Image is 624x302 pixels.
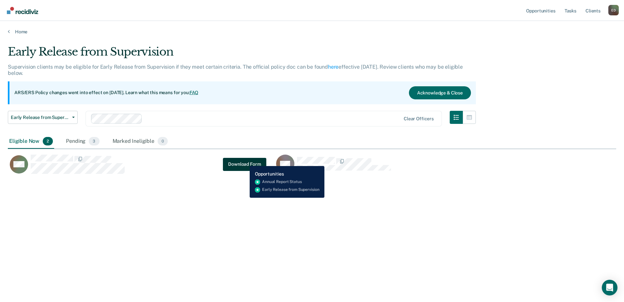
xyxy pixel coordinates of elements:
[11,115,70,120] span: Early Release from Supervision
[608,5,619,15] button: Profile dropdown button
[43,137,53,145] span: 2
[8,154,274,180] div: CaseloadOpportunityCell-01538433
[190,90,199,95] a: FAQ
[409,86,471,99] button: Acknowledge & Close
[8,29,616,35] a: Home
[111,134,169,149] div: Marked Ineligible0
[8,111,78,124] button: Early Release from Supervision
[223,158,266,171] button: Download Form
[8,64,463,76] p: Supervision clients may be eligible for Early Release from Supervision if they meet certain crite...
[14,90,198,96] p: ARS/ERS Policy changes went into effect on [DATE]. Learn what this means for you:
[7,7,38,14] img: Recidiviz
[328,64,338,70] a: here
[223,158,266,171] a: Navigate to form link
[602,280,617,295] div: Open Intercom Messenger
[404,116,434,122] div: Clear officers
[274,154,540,180] div: CaseloadOpportunityCell-01959513
[158,137,168,145] span: 0
[608,5,619,15] div: E D
[65,134,101,149] div: Pending3
[89,137,99,145] span: 3
[8,45,476,64] div: Early Release from Supervision
[8,134,54,149] div: Eligible Now2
